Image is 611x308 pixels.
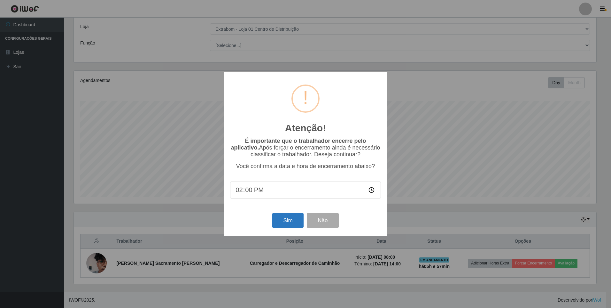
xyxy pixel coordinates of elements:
b: É importante que o trabalhador encerre pelo aplicativo. [231,138,366,151]
button: Sim [272,213,303,228]
p: Após forçar o encerramento ainda é necessário classificar o trabalhador. Deseja continuar? [230,138,381,158]
h2: Atenção! [285,122,326,134]
button: Não [307,213,338,228]
p: Você confirma a data e hora de encerramento abaixo? [230,163,381,170]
